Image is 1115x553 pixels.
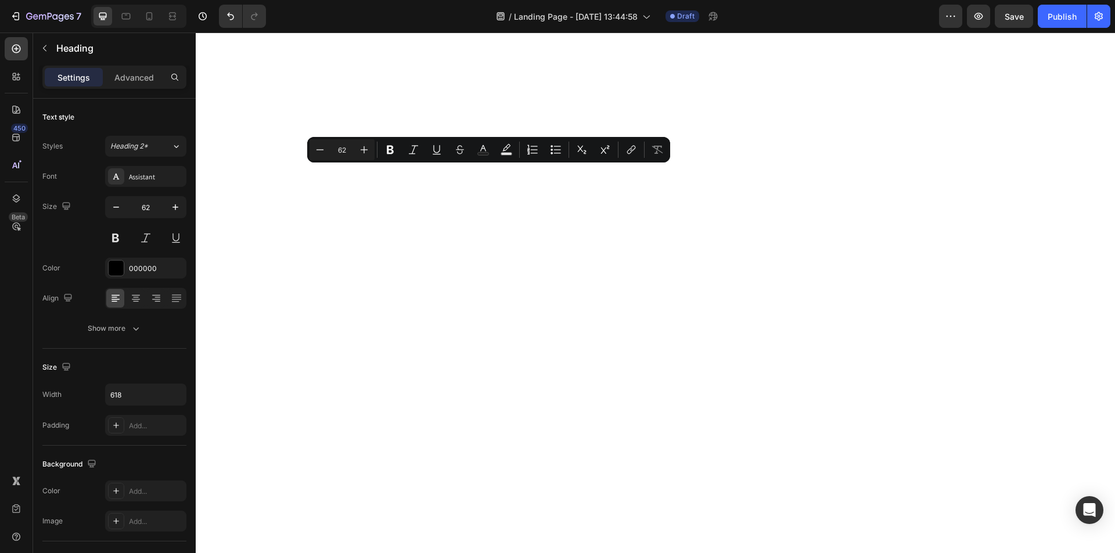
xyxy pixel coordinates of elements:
[129,516,184,527] div: Add...
[129,486,184,497] div: Add...
[42,263,60,273] div: Color
[677,11,695,21] span: Draft
[42,112,74,122] div: Text style
[1048,10,1077,23] div: Publish
[42,389,62,400] div: Width
[42,486,60,496] div: Color
[42,199,73,215] div: Size
[88,323,142,334] div: Show more
[110,141,148,151] span: Heading 2*
[1076,496,1103,524] div: Open Intercom Messenger
[129,263,184,274] div: 000000
[106,384,186,405] input: Auto
[114,71,154,84] p: Advanced
[129,172,184,182] div: Assistant
[42,420,69,431] div: Padding
[196,32,1115,553] iframe: Design area
[9,212,28,222] div: Beta
[42,291,75,306] div: Align
[1038,5,1087,28] button: Publish
[42,171,57,182] div: Font
[42,141,63,151] div: Styles
[57,71,90,84] p: Settings
[129,421,184,431] div: Add...
[509,10,512,23] span: /
[514,10,638,23] span: Landing Page - [DATE] 13:44:58
[105,136,186,157] button: Heading 2*
[1005,12,1024,21] span: Save
[42,360,73,375] div: Size
[76,9,81,23] p: 7
[56,41,182,55] p: Heading
[995,5,1033,28] button: Save
[42,457,99,472] div: Background
[11,124,28,133] div: 450
[5,5,87,28] button: 7
[219,5,266,28] div: Undo/Redo
[42,516,63,526] div: Image
[307,137,670,162] div: Editor contextual toolbar
[42,318,186,339] button: Show more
